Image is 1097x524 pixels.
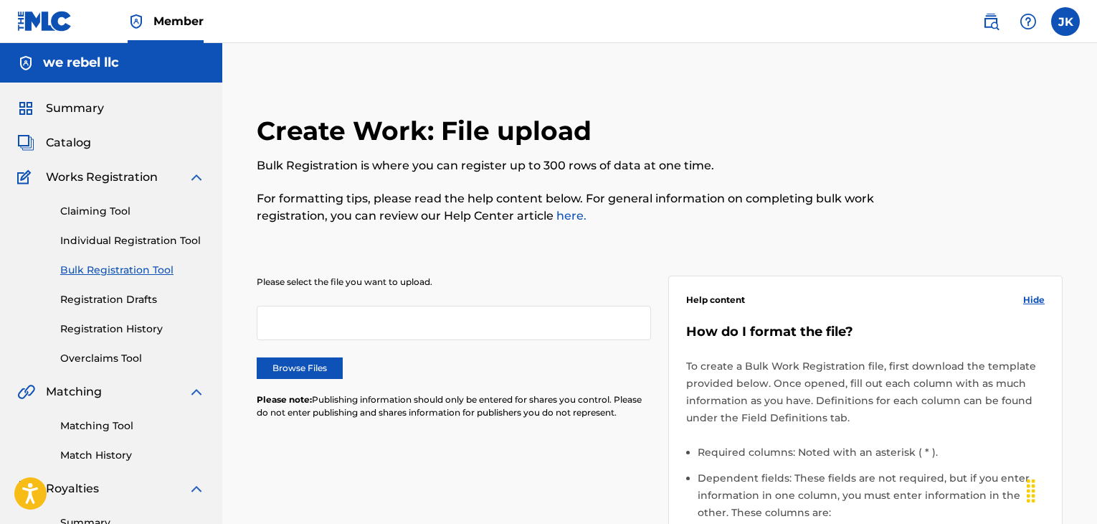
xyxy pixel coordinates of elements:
a: Registration Drafts [60,292,205,307]
span: Royalties [46,480,99,497]
a: CatalogCatalog [17,134,91,151]
div: User Menu [1051,7,1080,36]
img: search [982,13,999,30]
a: Bulk Registration Tool [60,263,205,278]
img: expand [188,169,205,186]
span: Help content [686,294,745,307]
p: Publishing information should only be entered for shares you control. Please do not enter publish... [257,393,651,419]
iframe: Chat Widget [1025,455,1097,524]
div: Drag [1020,469,1043,513]
span: Works Registration [46,169,158,186]
img: Summary [17,100,34,117]
a: Claiming Tool [60,204,205,219]
img: Royalties [17,480,34,497]
h5: How do I format the file? [686,324,1045,340]
span: Catalog [46,134,91,151]
p: For formatting tips, please read the help content below. For general information on completing bu... [257,190,877,225]
p: Bulk Registration is where you can register up to 300 rows of data at one time. [257,157,877,174]
a: Individual Registration Tool [60,233,205,248]
img: Accounts [17,55,34,72]
a: SummarySummary [17,100,104,117]
a: here. [554,209,587,223]
label: Browse Files [257,357,343,379]
span: Summary [46,100,104,117]
img: Works Registration [17,169,36,186]
img: help [1020,13,1037,30]
img: Top Rightsholder [128,13,145,30]
a: Public Search [977,7,1005,36]
h5: we rebel llc [43,55,119,71]
a: Match History [60,448,205,463]
span: Please note: [257,394,312,405]
div: Help [1014,7,1043,36]
a: Matching Tool [60,418,205,434]
p: Please select the file you want to upload. [257,276,651,289]
span: Matching [46,383,102,401]
span: Member [153,13,204,29]
iframe: Resource Center [1057,327,1097,442]
img: MLC Logo [17,11,72,32]
img: expand [188,383,205,401]
p: To create a Bulk Work Registration file, first download the template provided below. Once opened,... [686,357,1045,426]
span: Hide [1023,294,1045,307]
img: Matching [17,383,35,401]
img: expand [188,480,205,497]
li: Required columns: Noted with an asterisk ( * ). [698,444,1045,469]
a: Overclaims Tool [60,351,205,366]
img: Catalog [17,134,34,151]
h2: Create Work: File upload [257,115,599,147]
a: Registration History [60,322,205,337]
